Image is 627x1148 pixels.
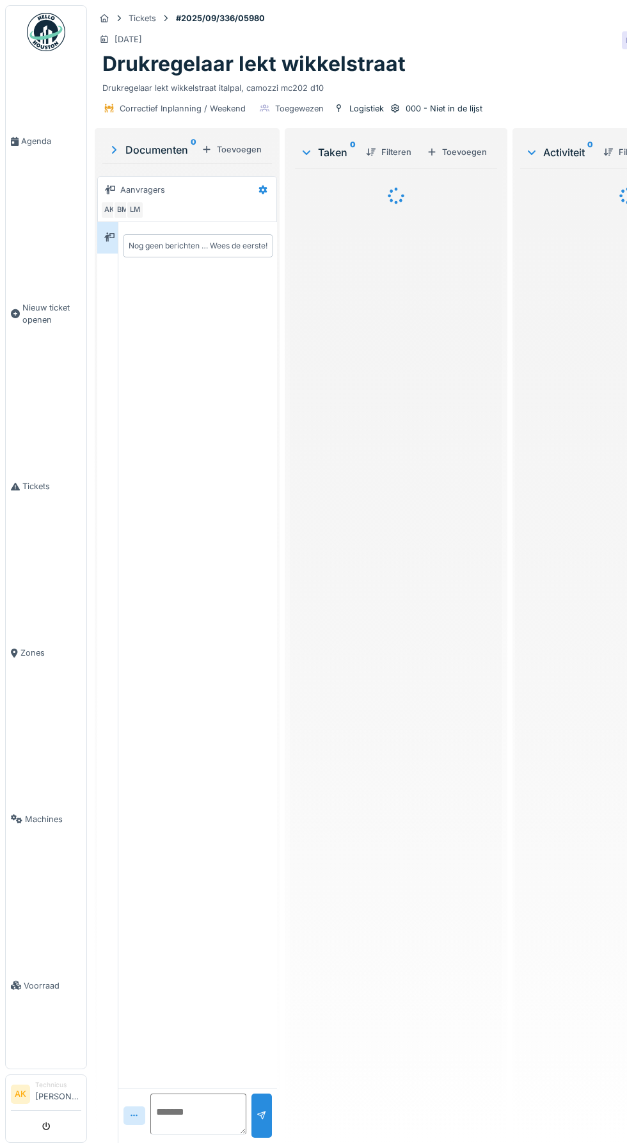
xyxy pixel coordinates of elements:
[191,142,196,158] sup: 0
[300,145,356,160] div: Taken
[6,736,86,903] a: Machines
[6,225,86,403] a: Nieuw ticket openen
[120,102,246,115] div: Correctief Inplanning / Weekend
[406,102,482,115] div: 000 - Niet in de lijst
[361,143,417,161] div: Filteren
[587,145,593,160] sup: 0
[115,33,142,45] div: [DATE]
[120,184,165,196] div: Aanvragers
[107,142,196,158] div: Documenten
[6,902,86,1069] a: Voorraad
[22,302,81,326] span: Nieuw ticket openen
[25,813,81,825] span: Machines
[24,980,81,992] span: Voorraad
[349,102,384,115] div: Logistiek
[171,12,270,24] strong: #2025/09/336/05980
[525,145,593,160] div: Activiteit
[11,1085,30,1104] li: AK
[196,141,267,158] div: Toevoegen
[129,240,267,252] div: Nog geen berichten … Wees de eerste!
[100,201,118,219] div: AK
[102,52,406,76] h1: Drukregelaar lekt wikkelstraat
[35,1080,81,1090] div: Technicus
[20,647,81,659] span: Zones
[113,201,131,219] div: BM
[422,143,492,161] div: Toevoegen
[6,570,86,736] a: Zones
[126,201,144,219] div: LM
[11,1080,81,1111] a: AK Technicus[PERSON_NAME]
[6,403,86,570] a: Tickets
[6,58,86,225] a: Agenda
[35,1080,81,1108] li: [PERSON_NAME]
[22,480,81,492] span: Tickets
[129,12,156,24] div: Tickets
[275,102,324,115] div: Toegewezen
[21,135,81,147] span: Agenda
[350,145,356,160] sup: 0
[27,13,65,51] img: Badge_color-CXgf-gQk.svg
